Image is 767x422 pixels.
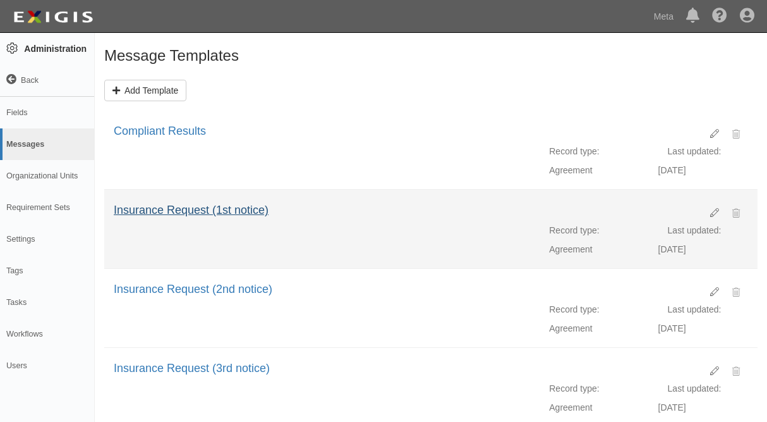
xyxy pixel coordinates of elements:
a: Compliant Results [114,125,206,137]
div: [DATE] [658,303,748,335]
p: Record type: [549,382,599,395]
div: Agreement [549,303,639,335]
p: Record type: [549,224,599,237]
inline: This template is currently being used in a workflow. Remove the template from all related workflo... [724,287,748,297]
p: Record type: [549,303,599,316]
strong: Administration [24,44,87,54]
inline: This template is currently being used in a workflow. Remove the template from all related workflo... [724,128,748,139]
a: Edit message template [701,285,719,298]
i: Help Center - Complianz [712,9,727,24]
a: Add Template [104,80,186,101]
div: [DATE] [658,382,748,414]
div: Compliant Results [114,123,701,140]
div: Agreement [549,145,639,177]
a: Edit message template [701,364,719,377]
a: Insurance Request (1st notice) [114,204,269,216]
a: Insurance Request (3rd notice) [114,362,270,375]
div: Insurance Request (2nd notice) [114,282,701,298]
div: [DATE] [658,224,748,256]
a: Insurance Request (2nd notice) [114,283,272,295]
div: Agreement [549,382,639,414]
img: logo-5460c22ac91f19d4615b14bd174203de0afe785f0fc80cf4dbbc73dc1793850b.png [9,6,97,28]
p: Last updated: [668,382,722,395]
inline: This template is currently being used in a workflow. Remove the template from all related workflo... [724,366,748,376]
div: Insurance Request (1st notice) [114,202,701,219]
p: Last updated: [668,224,722,237]
a: Meta [648,4,680,29]
a: Edit message template [701,127,719,140]
div: Agreement [549,224,639,256]
p: Last updated: [668,145,722,158]
p: Last updated: [668,303,722,316]
a: Edit message template [701,206,719,219]
p: Record type: [549,145,599,158]
inline: This template is currently being used in a workflow. Remove the template from all related workflo... [724,208,748,218]
div: Insurance Request (3rd notice) [114,361,701,377]
h1: Message Templates [104,47,758,64]
div: [DATE] [658,145,748,177]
